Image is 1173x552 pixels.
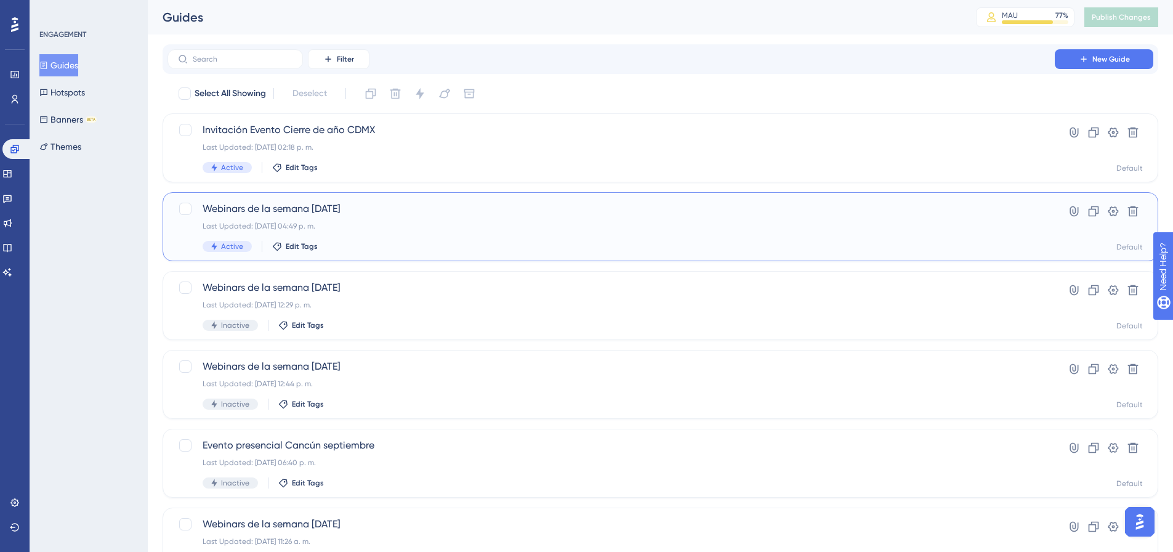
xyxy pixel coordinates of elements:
[163,9,945,26] div: Guides
[203,537,1020,546] div: Last Updated: [DATE] 11:26 a. m.
[39,136,81,158] button: Themes
[1121,503,1158,540] iframe: UserGuiding AI Assistant Launcher
[203,438,1020,453] span: Evento presencial Cancún septiembre
[337,54,354,64] span: Filter
[193,55,292,63] input: Search
[278,478,324,488] button: Edit Tags
[221,241,243,251] span: Active
[272,163,318,172] button: Edit Tags
[203,517,1020,532] span: Webinars de la semana [DATE]
[1002,10,1018,20] div: MAU
[39,54,78,76] button: Guides
[292,399,324,409] span: Edit Tags
[203,458,1020,468] div: Last Updated: [DATE] 06:40 p. m.
[221,320,249,330] span: Inactive
[1092,54,1130,64] span: New Guide
[203,123,1020,137] span: Invitación Evento Cierre de año CDMX
[39,81,85,103] button: Hotspots
[278,320,324,330] button: Edit Tags
[1116,321,1143,331] div: Default
[1055,10,1068,20] div: 77 %
[203,221,1020,231] div: Last Updated: [DATE] 04:49 p. m.
[86,116,97,123] div: BETA
[308,49,369,69] button: Filter
[1092,12,1151,22] span: Publish Changes
[203,280,1020,295] span: Webinars de la semana [DATE]
[1084,7,1158,27] button: Publish Changes
[281,83,338,105] button: Deselect
[292,320,324,330] span: Edit Tags
[203,359,1020,374] span: Webinars de la semana [DATE]
[1116,163,1143,173] div: Default
[203,379,1020,389] div: Last Updated: [DATE] 12:44 p. m.
[221,163,243,172] span: Active
[203,300,1020,310] div: Last Updated: [DATE] 12:29 p. m.
[286,163,318,172] span: Edit Tags
[1116,242,1143,252] div: Default
[272,241,318,251] button: Edit Tags
[195,86,266,101] span: Select All Showing
[203,142,1020,152] div: Last Updated: [DATE] 02:18 p. m.
[286,241,318,251] span: Edit Tags
[1116,479,1143,489] div: Default
[203,201,1020,216] span: Webinars de la semana [DATE]
[29,3,77,18] span: Need Help?
[292,478,324,488] span: Edit Tags
[292,86,327,101] span: Deselect
[39,108,97,131] button: BannersBETA
[1055,49,1153,69] button: New Guide
[221,478,249,488] span: Inactive
[221,399,249,409] span: Inactive
[1116,400,1143,410] div: Default
[39,30,86,39] div: ENGAGEMENT
[278,399,324,409] button: Edit Tags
